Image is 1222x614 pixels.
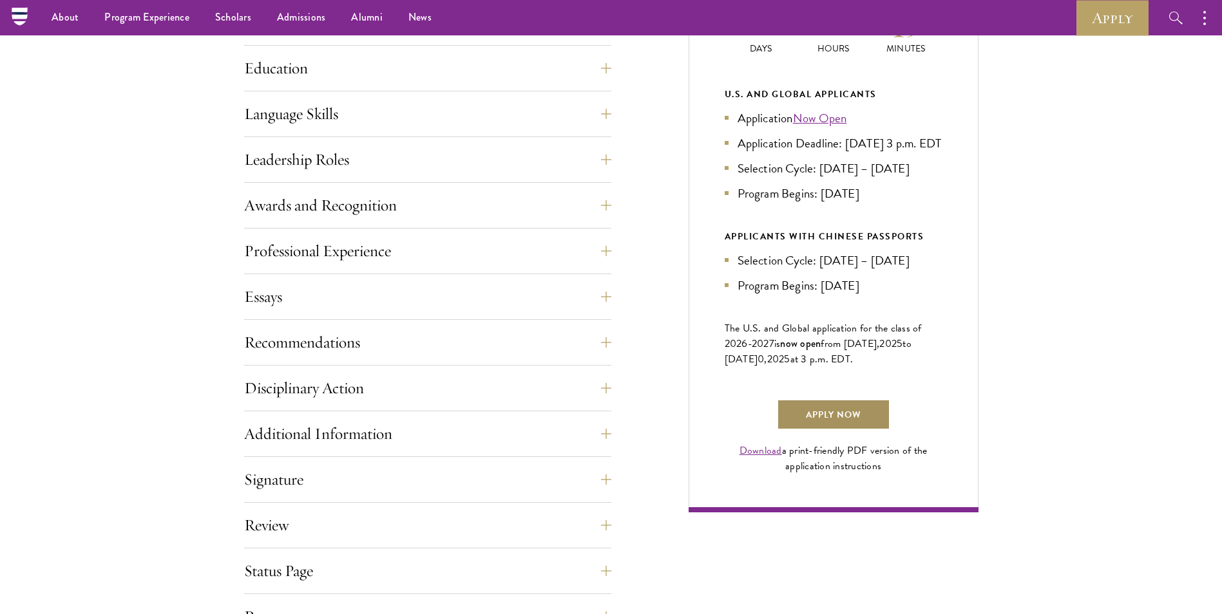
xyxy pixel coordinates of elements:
li: Selection Cycle: [DATE] – [DATE] [725,159,942,178]
span: to [DATE] [725,336,912,367]
span: 202 [879,336,897,351]
button: Awards and Recognition [244,190,611,221]
span: 5 [897,336,902,351]
span: is [774,336,781,351]
button: Status Page [244,555,611,586]
span: , [764,351,767,367]
button: Professional Experience [244,236,611,266]
button: Additional Information [244,418,611,449]
a: Apply Now [777,399,890,430]
p: Minutes [870,42,942,55]
button: Language Skills [244,98,611,129]
span: 202 [767,351,785,367]
li: Application Deadline: [DATE] 3 p.m. EDT [725,134,942,153]
button: Review [244,510,611,541]
span: 6 [741,336,747,351]
button: Essays [244,281,611,312]
span: -202 [748,336,769,351]
span: 0 [758,351,764,367]
a: Now Open [793,109,847,127]
span: at 3 p.m. EDT. [790,351,854,367]
span: now open [780,336,821,351]
li: Program Begins: [DATE] [725,276,942,295]
li: Application [725,109,942,127]
a: Download [740,443,782,458]
button: Disciplinary Action [244,373,611,404]
button: Leadership Roles [244,144,611,175]
span: 5 [784,351,790,367]
span: The U.S. and Global application for the class of 202 [725,321,922,351]
li: Selection Cycle: [DATE] – [DATE] [725,251,942,270]
p: Hours [797,42,870,55]
div: a print-friendly PDF version of the application instructions [725,443,942,474]
span: from [DATE], [821,336,879,351]
div: U.S. and Global Applicants [725,86,942,102]
span: 7 [769,336,774,351]
li: Program Begins: [DATE] [725,184,942,203]
button: Recommendations [244,327,611,358]
p: Days [725,42,797,55]
button: Education [244,53,611,84]
button: Signature [244,464,611,495]
div: APPLICANTS WITH CHINESE PASSPORTS [725,228,942,245]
